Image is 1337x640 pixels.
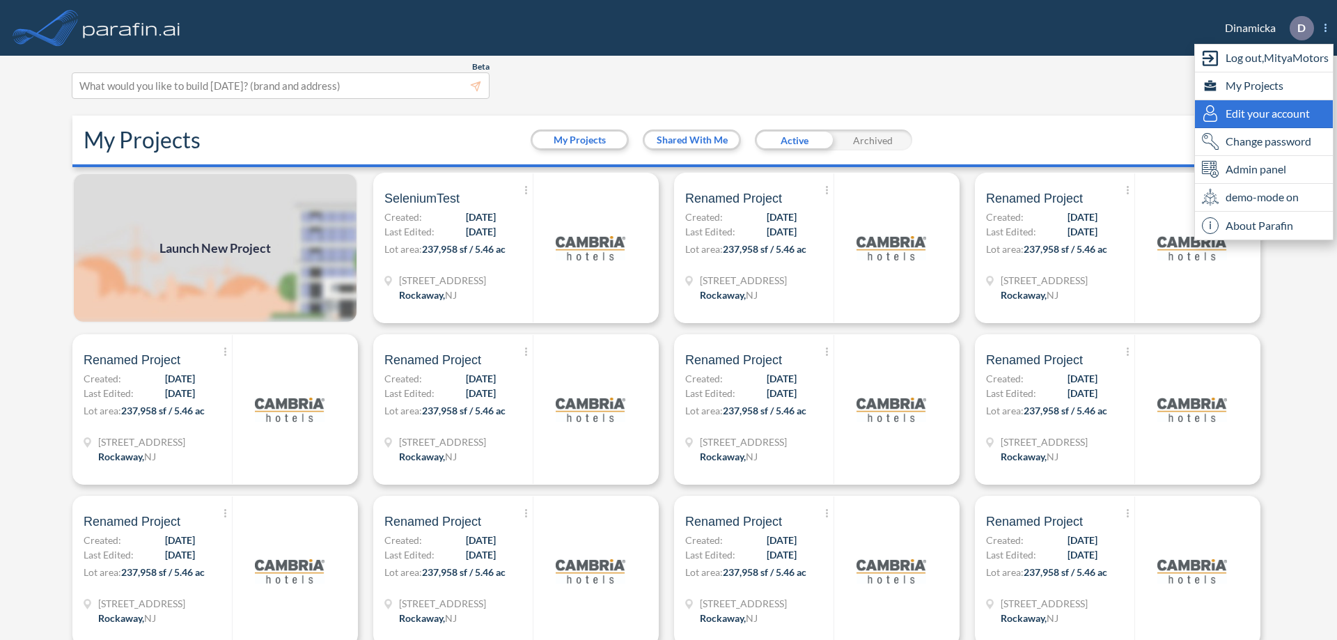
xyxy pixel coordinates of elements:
[1047,451,1058,462] span: NJ
[1001,289,1047,301] span: Rockaway ,
[1047,612,1058,624] span: NJ
[685,405,723,416] span: Lot area:
[1001,449,1058,464] div: Rockaway, NJ
[556,536,625,606] img: logo
[746,612,758,624] span: NJ
[1226,105,1310,122] span: Edit your account
[986,352,1083,368] span: Renamed Project
[384,566,422,578] span: Lot area:
[72,173,358,323] a: Launch New Project
[700,273,787,288] span: 321 Mt Hope Ave
[422,243,506,255] span: 237,958 sf / 5.46 ac
[1024,243,1107,255] span: 237,958 sf / 5.46 ac
[1226,49,1329,66] span: Log out, MityaMotors
[1068,547,1097,562] span: [DATE]
[700,435,787,449] span: 321 Mt Hope Ave
[165,547,195,562] span: [DATE]
[1068,533,1097,547] span: [DATE]
[84,127,201,153] h2: My Projects
[685,513,782,530] span: Renamed Project
[1024,405,1107,416] span: 237,958 sf / 5.46 ac
[384,224,435,239] span: Last Edited:
[445,451,457,462] span: NJ
[1202,217,1219,234] span: i
[1001,612,1047,624] span: Rockaway ,
[723,566,806,578] span: 237,958 sf / 5.46 ac
[384,533,422,547] span: Created:
[533,132,627,148] button: My Projects
[857,536,926,606] img: logo
[986,405,1024,416] span: Lot area:
[746,289,758,301] span: NJ
[1047,289,1058,301] span: NJ
[755,130,834,150] div: Active
[159,239,271,258] span: Launch New Project
[255,536,325,606] img: logo
[384,386,435,400] span: Last Edited:
[1226,77,1283,94] span: My Projects
[1226,133,1311,150] span: Change password
[1195,128,1333,156] div: Change password
[98,449,156,464] div: Rockaway, NJ
[685,547,735,562] span: Last Edited:
[98,612,144,624] span: Rockaway ,
[384,547,435,562] span: Last Edited:
[72,173,358,323] img: add
[144,451,156,462] span: NJ
[986,513,1083,530] span: Renamed Project
[1001,596,1088,611] span: 321 Mt Hope Ave
[399,288,457,302] div: Rockaway, NJ
[986,190,1083,207] span: Renamed Project
[384,405,422,416] span: Lot area:
[98,435,185,449] span: 321 Mt Hope Ave
[645,132,739,148] button: Shared With Me
[746,451,758,462] span: NJ
[1226,189,1299,205] span: demo-mode on
[399,449,457,464] div: Rockaway, NJ
[685,243,723,255] span: Lot area:
[1157,536,1227,606] img: logo
[384,190,460,207] span: SeleniumTest
[834,130,912,150] div: Archived
[1204,16,1327,40] div: Dinamicka
[384,371,422,386] span: Created:
[466,224,496,239] span: [DATE]
[472,61,490,72] span: Beta
[255,375,325,444] img: logo
[399,611,457,625] div: Rockaway, NJ
[1226,217,1293,234] span: About Parafin
[1024,566,1107,578] span: 237,958 sf / 5.46 ac
[1001,435,1088,449] span: 321 Mt Hope Ave
[556,375,625,444] img: logo
[399,273,486,288] span: 321 Mt Hope Ave
[685,210,723,224] span: Created:
[700,611,758,625] div: Rockaway, NJ
[1068,371,1097,386] span: [DATE]
[84,547,134,562] span: Last Edited:
[700,612,746,624] span: Rockaway ,
[986,547,1036,562] span: Last Edited:
[700,449,758,464] div: Rockaway, NJ
[767,224,797,239] span: [DATE]
[384,352,481,368] span: Renamed Project
[1195,72,1333,100] div: My Projects
[84,352,180,368] span: Renamed Project
[857,213,926,283] img: logo
[399,596,486,611] span: 321 Mt Hope Ave
[1001,611,1058,625] div: Rockaway, NJ
[1157,213,1227,283] img: logo
[1226,161,1286,178] span: Admin panel
[986,210,1024,224] span: Created:
[700,289,746,301] span: Rockaway ,
[399,612,445,624] span: Rockaway ,
[685,224,735,239] span: Last Edited:
[98,611,156,625] div: Rockaway, NJ
[986,371,1024,386] span: Created:
[121,405,205,416] span: 237,958 sf / 5.46 ac
[986,533,1024,547] span: Created:
[986,224,1036,239] span: Last Edited:
[422,566,506,578] span: 237,958 sf / 5.46 ac
[1297,22,1306,34] p: D
[1001,288,1058,302] div: Rockaway, NJ
[1068,386,1097,400] span: [DATE]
